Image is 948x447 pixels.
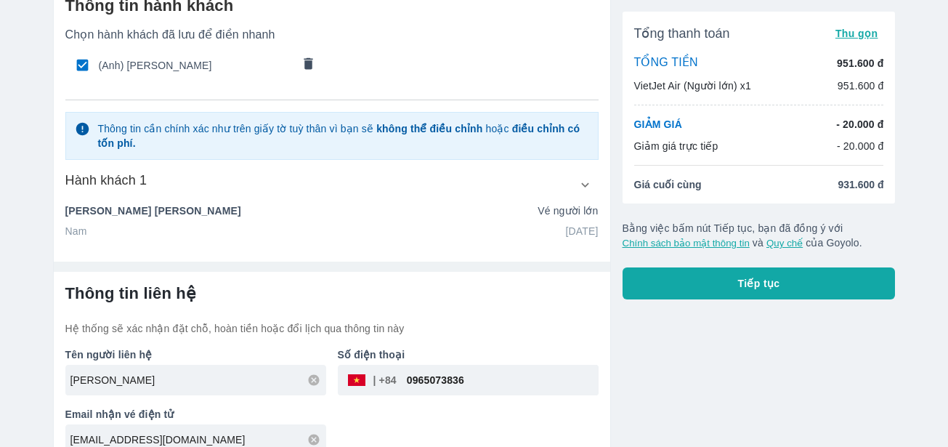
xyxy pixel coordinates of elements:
p: Bằng việc bấm nút Tiếp tục, bạn đã đồng ý với và của Goyolo. [623,221,896,250]
p: - 20.000 đ [836,117,883,132]
p: - 20.000 đ [837,139,884,153]
p: Chọn hành khách đã lưu để điền nhanh [65,28,599,42]
p: Vé người lớn [538,204,598,218]
p: 951.600 đ [838,78,884,93]
button: Quy chế [766,238,803,249]
h6: Hành khách 1 [65,172,147,189]
span: (Anh) [PERSON_NAME] [99,58,292,73]
span: Tổng thanh toán [634,25,730,42]
b: Tên người liên hệ [65,349,153,361]
button: Thu gọn [830,23,884,44]
span: 931.600 đ [838,177,883,192]
p: GIẢM GIÁ [634,117,682,132]
p: [PERSON_NAME] [PERSON_NAME] [65,204,241,218]
span: Tiếp tục [738,276,780,291]
p: Hệ thống sẽ xác nhận đặt chỗ, hoàn tiền hoặc đổi lịch qua thông tin này [65,321,599,336]
p: TỔNG TIỀN [634,55,698,71]
p: Giảm giá trực tiếp [634,139,718,153]
p: Nam [65,224,87,238]
h6: Thông tin liên hệ [65,283,599,304]
button: comments [293,50,323,81]
input: Ví dụ: abc@gmail.com [70,432,326,447]
span: Giá cuối cùng [634,177,702,192]
span: Thu gọn [835,28,878,39]
p: Thông tin cần chính xác như trên giấy tờ tuỳ thân vì bạn sẽ hoặc [97,121,588,150]
p: 951.600 đ [837,56,883,71]
button: Tiếp tục [623,267,896,299]
button: Chính sách bảo mật thông tin [623,238,750,249]
b: Email nhận vé điện tử [65,408,174,420]
strong: không thể điều chỉnh [376,123,482,134]
p: [DATE] [566,224,599,238]
input: Ví dụ: NGUYEN VAN A [70,373,326,387]
b: Số điện thoại [338,349,405,361]
p: VietJet Air (Người lớn) x1 [634,78,751,93]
